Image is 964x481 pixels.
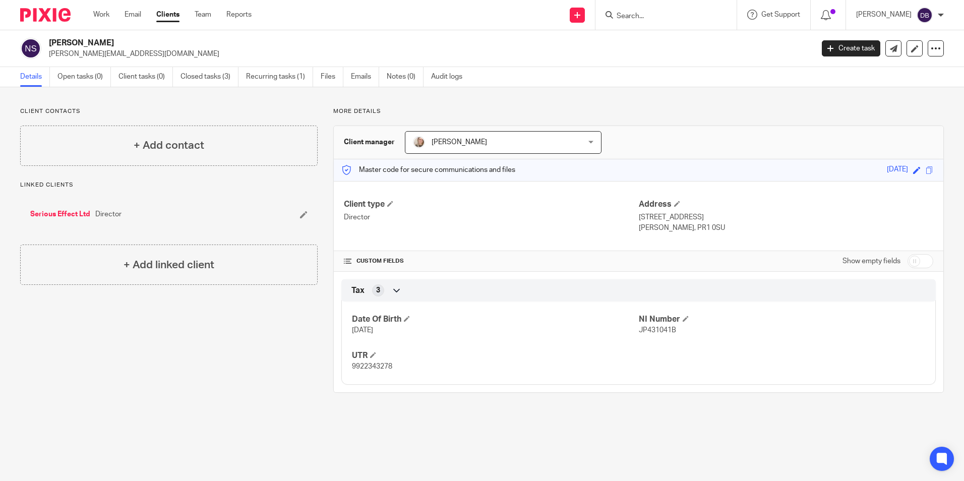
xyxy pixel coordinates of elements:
[156,10,179,20] a: Clients
[118,67,173,87] a: Client tasks (0)
[95,209,122,219] span: Director
[246,67,313,87] a: Recurring tasks (1)
[917,7,933,23] img: svg%3E
[344,257,638,265] h4: CUSTOM FIELDS
[134,138,204,153] h4: + Add contact
[639,223,933,233] p: [PERSON_NAME], PR1 0SU
[639,327,676,334] span: JP431041B
[639,199,933,210] h4: Address
[761,11,800,18] span: Get Support
[352,327,373,334] span: [DATE]
[387,67,424,87] a: Notes (0)
[842,256,900,266] label: Show empty fields
[352,314,638,325] h4: Date Of Birth
[20,8,71,22] img: Pixie
[226,10,252,20] a: Reports
[20,38,41,59] img: svg%3E
[639,212,933,222] p: [STREET_ADDRESS]
[20,67,50,87] a: Details
[20,107,318,115] p: Client contacts
[413,136,425,148] img: IMG_7594.jpg
[180,67,238,87] a: Closed tasks (3)
[856,10,912,20] p: [PERSON_NAME]
[321,67,343,87] a: Files
[341,165,515,175] p: Master code for secure communications and files
[376,285,380,295] span: 3
[432,139,487,146] span: [PERSON_NAME]
[344,199,638,210] h4: Client type
[124,257,214,273] h4: + Add linked client
[431,67,470,87] a: Audit logs
[30,209,90,219] a: Serious Effect Ltd
[352,363,392,370] span: 9922343278
[195,10,211,20] a: Team
[49,38,655,48] h2: [PERSON_NAME]
[93,10,109,20] a: Work
[333,107,944,115] p: More details
[49,49,807,59] p: [PERSON_NAME][EMAIL_ADDRESS][DOMAIN_NAME]
[344,137,395,147] h3: Client manager
[639,314,925,325] h4: NI Number
[351,67,379,87] a: Emails
[57,67,111,87] a: Open tasks (0)
[822,40,880,56] a: Create task
[887,164,908,176] div: [DATE]
[616,12,706,21] input: Search
[344,212,638,222] p: Director
[351,285,365,296] span: Tax
[125,10,141,20] a: Email
[20,181,318,189] p: Linked clients
[352,350,638,361] h4: UTR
